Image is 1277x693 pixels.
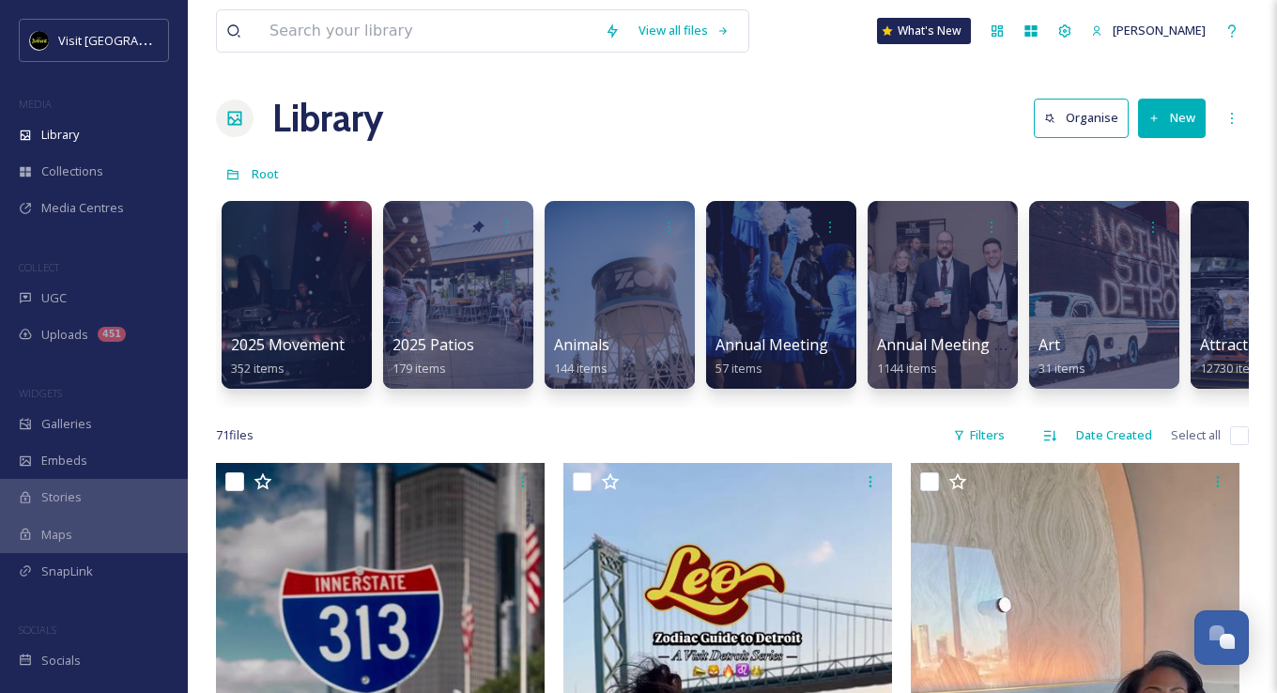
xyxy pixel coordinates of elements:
[554,360,608,377] span: 144 items
[392,360,446,377] span: 179 items
[41,126,79,144] span: Library
[19,260,59,274] span: COLLECT
[1034,99,1138,137] a: Organise
[252,165,279,182] span: Root
[715,336,828,377] a: Annual Meeting57 items
[41,526,72,544] span: Maps
[41,652,81,670] span: Socials
[98,327,126,342] div: 451
[1039,360,1085,377] span: 31 items
[41,199,124,217] span: Media Centres
[1067,417,1162,454] div: Date Created
[30,31,49,50] img: VISIT%20DETROIT%20LOGO%20-%20BLACK%20BACKGROUND.png
[41,162,103,180] span: Collections
[629,12,739,49] a: View all files
[715,334,828,355] span: Annual Meeting
[554,334,609,355] span: Animals
[392,336,474,377] a: 2025 Patios179 items
[1034,99,1129,137] button: Organise
[944,417,1014,454] div: Filters
[19,97,52,111] span: MEDIA
[877,18,971,44] a: What's New
[216,426,254,444] span: 71 file s
[1082,12,1215,49] a: [PERSON_NAME]
[58,31,204,49] span: Visit [GEOGRAPHIC_DATA]
[715,360,762,377] span: 57 items
[877,336,1046,377] a: Annual Meeting (Eblast)1144 items
[1194,610,1249,665] button: Open Chat
[41,562,93,580] span: SnapLink
[231,336,345,377] a: 2025 Movement352 items
[260,10,595,52] input: Search your library
[877,334,1046,355] span: Annual Meeting (Eblast)
[392,334,474,355] span: 2025 Patios
[877,360,937,377] span: 1144 items
[41,289,67,307] span: UGC
[1138,99,1206,137] button: New
[1200,360,1267,377] span: 12730 items
[1039,336,1085,377] a: Art31 items
[231,334,345,355] span: 2025 Movement
[19,623,56,637] span: SOCIALS
[1113,22,1206,38] span: [PERSON_NAME]
[41,452,87,470] span: Embeds
[231,360,285,377] span: 352 items
[252,162,279,185] a: Root
[272,90,383,146] a: Library
[554,336,609,377] a: Animals144 items
[41,326,88,344] span: Uploads
[1171,426,1221,444] span: Select all
[1039,334,1060,355] span: Art
[41,415,92,433] span: Galleries
[19,386,62,400] span: WIDGETS
[41,488,82,506] span: Stories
